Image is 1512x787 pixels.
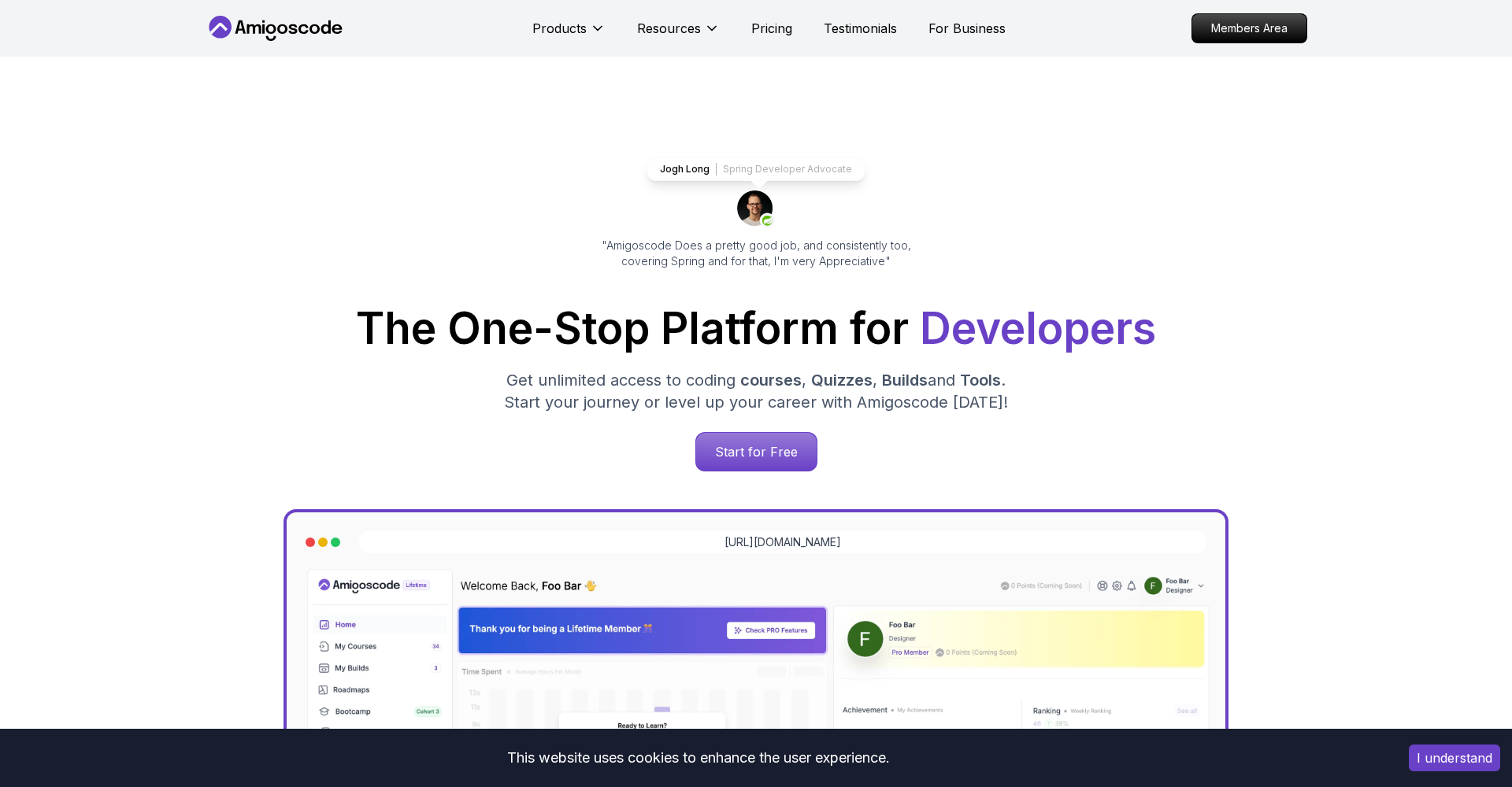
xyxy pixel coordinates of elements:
button: Resources [637,19,720,50]
a: Pricing [751,19,792,38]
p: Members Area [1192,14,1306,42]
a: Start for Free [695,432,817,471]
span: Quizzes [811,371,873,390]
p: Get unlimited access to coding , , and . Start your journey or level up your career with Amigosco... [491,369,1021,413]
span: Developers [920,302,1156,354]
p: Jogh Long [660,163,710,176]
a: Testimonials [824,19,897,38]
span: Builds [882,371,928,390]
div: This website uses cookies to enhance the user experience. [12,741,1385,775]
h1: The One-Stop Platform for [217,307,1295,350]
span: courses [740,371,802,390]
a: For Business [928,19,1006,38]
img: josh long [737,190,775,228]
p: Resources [637,19,701,38]
p: Start for Free [696,433,817,471]
a: Members Area [1191,13,1307,43]
p: "Amigoscode Does a pretty good job, and consistently too, covering Spring and for that, I'm very ... [580,238,932,269]
p: Products [532,19,587,38]
p: Spring Developer Advocate [723,163,852,176]
span: Tools [960,371,1001,390]
a: [URL][DOMAIN_NAME] [724,534,841,550]
button: Accept cookies [1409,745,1500,771]
button: Products [532,19,606,50]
